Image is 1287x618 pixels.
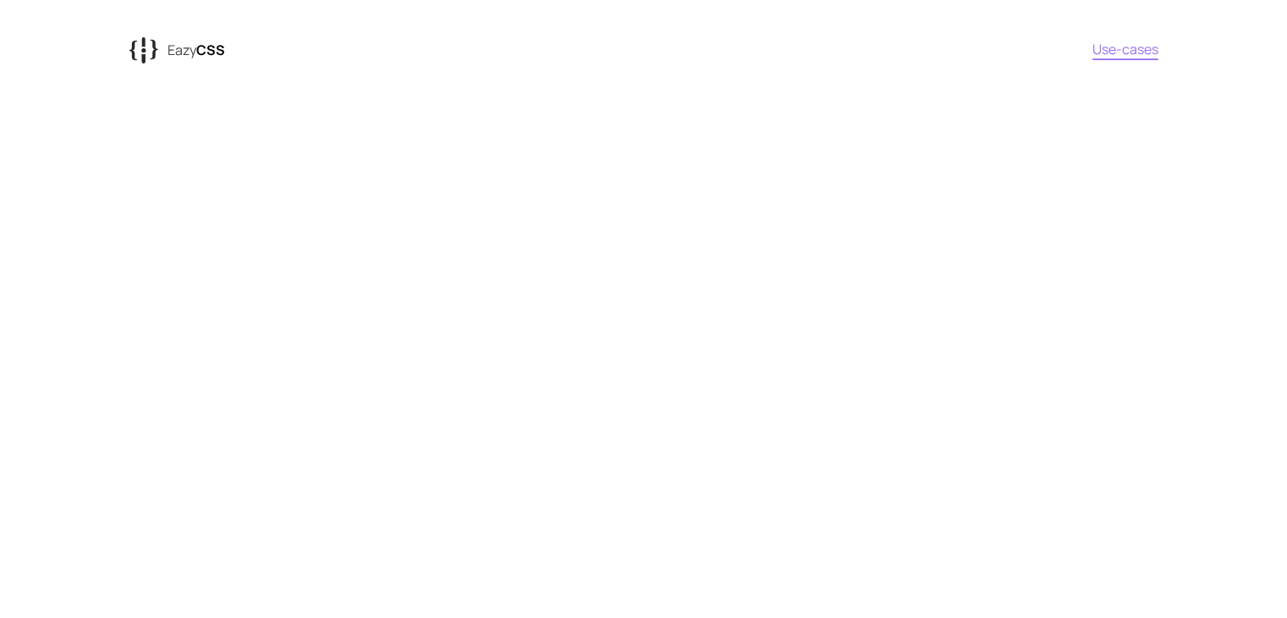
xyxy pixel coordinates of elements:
[129,36,141,62] tspan: {
[146,38,159,64] tspan: {
[168,41,225,59] p: Eazy
[196,41,225,59] span: CSS
[1092,40,1158,58] a: Use-cases
[129,31,225,69] a: {{EazyCSS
